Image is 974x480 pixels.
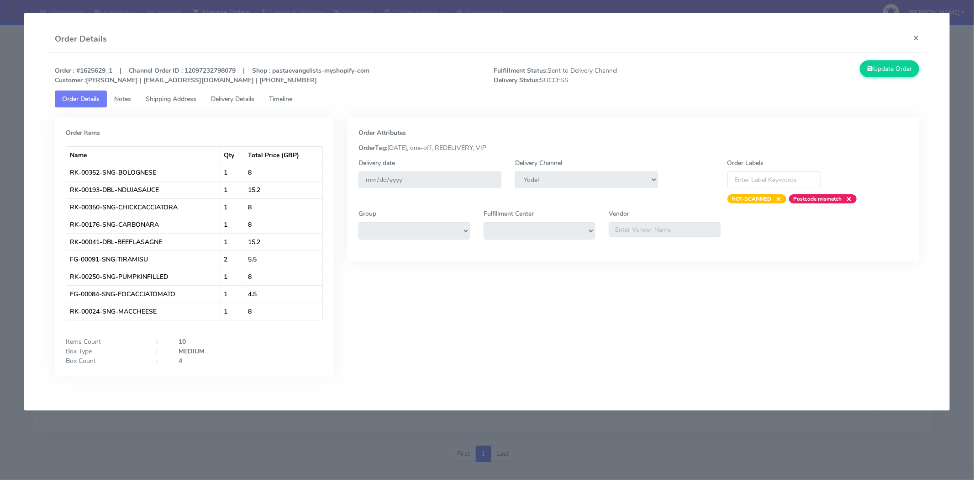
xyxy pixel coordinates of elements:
td: 15.2 [244,233,322,251]
span: Shipping Address [146,95,196,103]
strong: 10 [179,337,186,346]
td: FG-00084-SNG-FOCACCIATOMATO [66,285,220,303]
td: RK-00193-DBL-NDUJASAUCE [66,181,220,198]
div: : [149,337,172,347]
td: RK-00041-DBL-BEEFLASAGNE [66,233,220,251]
strong: Order Attributes [358,128,406,137]
button: Close [906,26,927,50]
ul: Tabs [55,91,919,107]
td: 1 [220,216,244,233]
td: 8 [244,164,322,181]
div: Items Count [59,337,149,347]
td: RK-00176-SNG-CARBONARA [66,216,220,233]
h4: Order Details [55,33,107,45]
td: 1 [220,268,244,285]
div: Box Type [59,347,149,356]
span: Order Details [62,95,100,103]
div: Box Count [59,356,149,366]
td: 1 [220,181,244,198]
label: Delivery Channel [515,158,562,168]
td: 5.5 [244,251,322,268]
td: 1 [220,164,244,181]
span: × [842,194,852,203]
td: 8 [244,216,322,233]
td: 8 [244,198,322,216]
div: [DATE], one-off, REDELIVERY, VIP [352,143,915,153]
strong: Order Items [66,128,100,137]
td: 15.2 [244,181,322,198]
strong: Customer : [55,76,86,85]
td: RK-00350-SNG-CHICKCACCIATORA [66,198,220,216]
td: 8 [244,268,322,285]
div: : [149,356,172,366]
label: Vendor [609,209,629,219]
span: Sent to Delivery Channel SUCCESS [487,66,706,85]
td: 1 [220,285,244,303]
span: Notes [114,95,131,103]
strong: MEDIUM [179,347,205,356]
label: Fulfillment Center [484,209,534,219]
strong: Postcode mismatch [794,195,842,203]
th: Total Price (GBP) [244,146,322,164]
strong: Fulfillment Status: [494,66,548,75]
label: Delivery date [358,158,395,168]
input: Enter Vendor Name [609,222,720,237]
td: FG-00091-SNG-TIRAMISU [66,251,220,268]
th: Qty [220,146,244,164]
label: Order Labels [727,158,764,168]
div: : [149,347,172,356]
strong: OrderTag: [358,144,387,152]
td: RK-00352-SNG-BOLOGNESE [66,164,220,181]
td: 8 [244,303,322,320]
td: RK-00250-SNG-PUMPKINFILLED [66,268,220,285]
span: Delivery Details [211,95,254,103]
strong: NOT-SCANNED [732,195,772,203]
td: 1 [220,303,244,320]
td: 1 [220,198,244,216]
span: × [772,194,782,203]
span: Timeline [269,95,292,103]
button: Update Order [860,60,919,77]
strong: 4 [179,357,182,365]
input: Enter Label Keywords [727,171,821,188]
label: Group [358,209,376,219]
td: 1 [220,233,244,251]
strong: Order : #1625629_1 | Channel Order ID : 12097232798079 | Shop : pastaevangelists-myshopify-com [P... [55,66,369,85]
th: Name [66,146,220,164]
td: 2 [220,251,244,268]
strong: Delivery Status: [494,76,540,85]
td: 4.5 [244,285,322,303]
td: RK-00024-SNG-MACCHEESE [66,303,220,320]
